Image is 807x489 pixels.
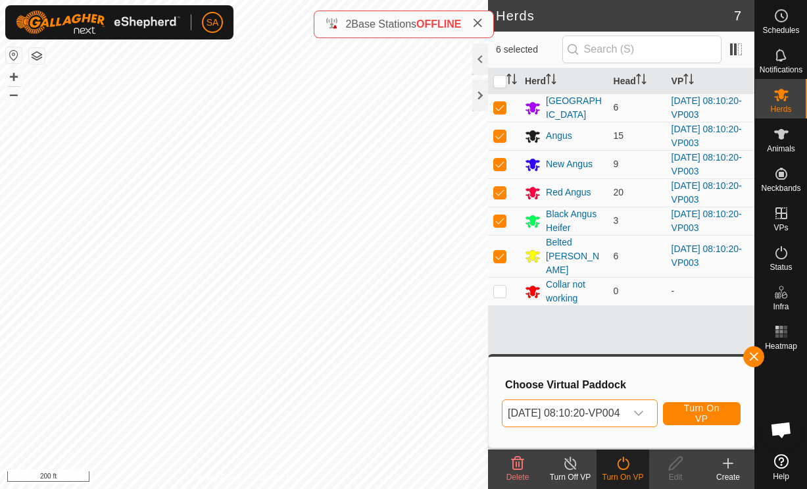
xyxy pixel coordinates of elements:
[625,400,652,426] div: dropdown trigger
[257,472,296,484] a: Contact Us
[672,180,742,205] a: [DATE] 08:10:20-VP003
[505,378,741,391] h3: Choose Virtual Paddock
[760,66,802,74] span: Notifications
[762,410,801,450] div: Open chat
[765,342,797,350] span: Heatmap
[672,95,742,120] a: [DATE] 08:10:20-VP003
[672,209,742,233] a: [DATE] 08:10:20-VP003
[506,76,517,86] p-sorticon: Activate to sort
[345,18,351,30] span: 2
[636,76,647,86] p-sorticon: Activate to sort
[614,130,624,141] span: 15
[672,152,742,176] a: [DATE] 08:10:20-VP003
[672,244,742,268] a: [DATE] 08:10:20-VP003
[6,86,22,102] button: –
[546,186,591,199] div: Red Angus
[614,215,619,226] span: 3
[6,47,22,63] button: Reset Map
[597,471,649,483] div: Turn On VP
[614,187,624,197] span: 20
[520,68,608,94] th: Herd
[16,11,180,34] img: Gallagher Logo
[496,8,734,24] h2: Herds
[614,102,619,113] span: 6
[734,6,741,26] span: 7
[614,251,619,261] span: 6
[770,263,792,271] span: Status
[29,48,45,64] button: Map Layers
[666,68,754,94] th: VP
[546,236,602,277] div: Belted [PERSON_NAME]
[546,76,556,86] p-sorticon: Activate to sort
[416,18,461,30] span: OFFLINE
[767,145,795,153] span: Animals
[679,403,724,424] span: Turn On VP
[683,76,694,86] p-sorticon: Activate to sort
[773,224,788,232] span: VPs
[773,473,789,480] span: Help
[666,277,754,305] td: -
[762,26,799,34] span: Schedules
[351,18,416,30] span: Base Stations
[649,471,702,483] div: Edit
[562,36,721,63] input: Search (S)
[663,402,741,425] button: Turn On VP
[755,449,807,486] a: Help
[546,207,602,235] div: Black Angus Heifer
[761,184,800,192] span: Neckbands
[496,43,562,57] span: 6 selected
[672,124,742,148] a: [DATE] 08:10:20-VP003
[546,157,593,171] div: New Angus
[207,16,219,30] span: SA
[506,473,529,482] span: Delete
[546,129,572,143] div: Angus
[702,471,754,483] div: Create
[608,68,666,94] th: Head
[773,303,789,311] span: Infra
[614,159,619,169] span: 9
[770,105,791,113] span: Herds
[614,286,619,296] span: 0
[502,400,625,426] span: 2025-09-25 08:10:20-VP004
[546,278,602,305] div: Collar not working
[192,472,241,484] a: Privacy Policy
[6,69,22,85] button: +
[544,471,597,483] div: Turn Off VP
[546,94,602,122] div: [GEOGRAPHIC_DATA]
